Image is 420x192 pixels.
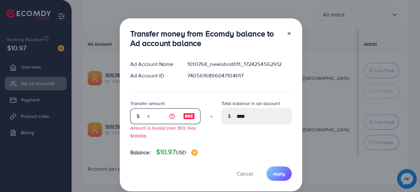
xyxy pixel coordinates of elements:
small: Amount is invalid (min: $10, max: $10000) [130,125,197,139]
button: Cancel [228,166,261,181]
span: Balance: [130,149,151,156]
div: Ad Account Name [125,60,182,68]
h4: $10.97 [156,148,198,156]
label: Total balance in ad account [221,100,280,107]
label: Transfer amount [130,100,165,107]
span: Cancel [237,170,253,177]
button: Apply [266,166,292,181]
img: image [191,149,198,156]
div: Ad Account ID [125,72,182,79]
span: Apply [273,170,285,177]
div: 1010768_newishrat011_1724254562912 [182,60,297,68]
span: USD [176,149,186,156]
img: image [183,112,195,120]
h3: Transfer money from Ecomdy balance to Ad account balance [130,29,281,48]
div: 7405616896047104017 [182,72,297,79]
